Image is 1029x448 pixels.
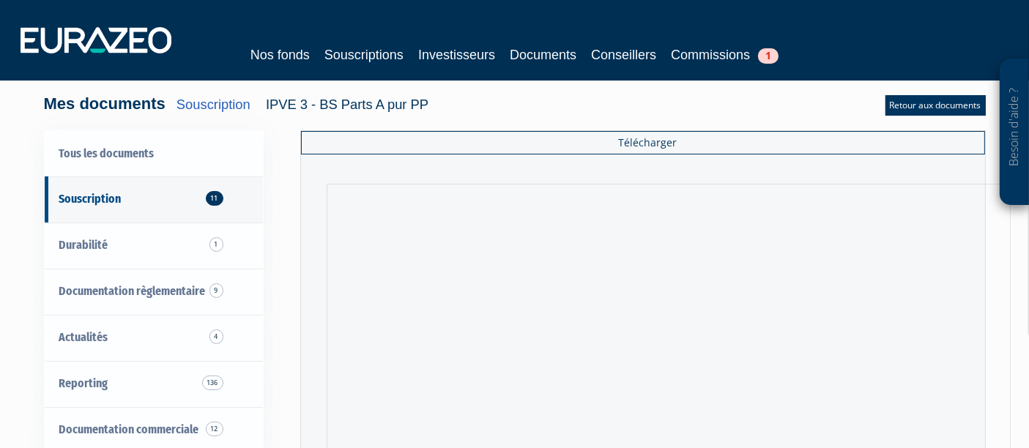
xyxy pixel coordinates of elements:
a: Reporting 136 [45,361,263,407]
a: Retour aux documents [885,95,986,116]
span: Documentation commerciale [59,422,199,436]
img: 1732889491-logotype_eurazeo_blanc_rvb.png [21,27,171,53]
a: Actualités 4 [45,315,263,361]
span: 11 [206,191,223,206]
span: Documentation règlementaire [59,284,206,298]
span: IPVE 3 - BS Parts A pur PP [264,97,427,112]
a: Conseillers [591,45,656,65]
h4: Mes documents [44,95,428,113]
span: Durabilité [59,238,108,252]
a: Commissions1 [671,45,779,65]
a: Souscription11 [45,176,263,223]
span: Souscription [59,192,122,206]
p: Besoin d'aide ? [1006,67,1023,198]
span: 1 [758,48,779,64]
a: Documents [510,45,576,65]
span: Actualités [59,330,108,344]
a: Durabilité 1 [45,223,263,269]
span: 4 [211,329,225,344]
a: Souscriptions [324,45,404,65]
span: 136 [204,376,225,390]
span: 1 [211,237,225,252]
a: Investisseurs [418,45,495,65]
span: 9 [211,283,225,298]
span: 12 [207,422,225,436]
a: Télécharger [301,131,985,154]
a: Nos fonds [250,45,310,65]
a: Souscription [176,97,250,112]
a: Tous les documents [45,131,263,177]
span: Reporting [59,376,108,390]
a: Documentation règlementaire 9 [45,269,263,315]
